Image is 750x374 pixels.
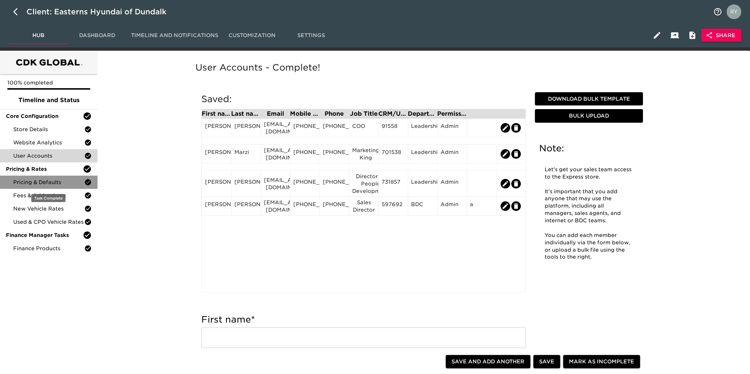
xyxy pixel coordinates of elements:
[441,122,464,133] div: Admin
[500,179,510,188] button: edit
[349,111,378,117] div: Job Title
[6,165,83,173] span: Pricing & Rates
[500,123,510,133] button: edit
[205,148,228,159] div: [PERSON_NAME]
[72,31,122,40] span: Dashboard
[563,355,640,368] button: Mark as Incomplete
[13,139,84,146] span: Website Analytics
[205,201,228,212] div: [PERSON_NAME]
[261,111,290,117] div: Email
[205,178,228,189] div: [PERSON_NAME]
[470,201,493,212] div: a
[411,122,434,133] div: Leadership
[511,123,521,133] button: edit
[511,149,521,159] button: edit
[539,143,638,154] h5: Note:
[500,149,510,159] button: edit
[539,357,554,366] span: Save
[319,111,349,117] div: Phone
[382,122,405,133] div: 91558
[323,178,346,189] div: [PHONE_NUMBER]
[227,31,277,40] span: Customization
[293,201,316,212] div: [PHONE_NUMBER]
[13,152,84,159] span: User Accounts
[411,201,434,212] div: BDC
[323,201,346,212] div: [PHONE_NUMBER]
[234,178,258,189] div: [PERSON_NAME]
[545,188,633,224] p: It's important that you add anyone that may use the platform, including all managers, sales agent...
[378,111,408,117] div: CRM/User ID
[726,4,741,19] img: Profile
[323,122,346,133] div: [PHONE_NUMBER]
[6,112,83,120] span: Core Configuration
[352,199,375,213] div: Sales Director
[293,178,316,189] div: [PHONE_NUMBER]
[264,147,287,161] div: [EMAIL_ADDRESS][DOMAIN_NAME]
[701,29,741,42] button: Share
[6,231,83,239] span: Finance Manager Tasks
[202,111,231,117] div: First name
[26,6,177,18] div: Client: Easterns Hyundai of Dundalk
[293,148,316,159] div: [PHONE_NUMBER]
[264,121,287,135] div: [EMAIL_ADDRESS][DOMAIN_NAME]
[511,179,521,188] button: edit
[709,3,726,21] button: notifications
[511,201,521,211] button: edit
[13,192,84,199] span: Fees & Addendums
[13,218,84,226] span: Used & CPO Vehicle Rates
[683,26,701,44] button: Internal Notes and Comments
[264,176,287,191] div: [EMAIL_ADDRESS][DOMAIN_NAME]
[538,111,640,121] span: Bulk Upload
[352,147,375,161] div: Marketing King
[352,173,375,195] div: Director of People Development
[535,109,643,123] button: Bulk Upload
[446,355,530,368] button: Save and Add Another
[545,232,633,261] p: You can add each member individually via the form below, or upload a bulk file using the tools to...
[13,126,84,133] span: Store Details
[13,205,84,212] span: New Vehicle Rates
[666,26,683,44] button: Client View
[648,26,666,44] button: Edit Hub
[234,201,258,212] div: [PERSON_NAME]
[411,178,434,189] div: Leadership
[234,148,258,159] div: Marzi
[500,201,510,211] button: edit
[201,93,526,105] h5: Saved:
[538,94,640,104] span: Download Bulk Template
[234,122,258,133] div: [PERSON_NAME]
[452,357,524,366] span: Save and Add Another
[231,111,261,117] div: Last name
[352,122,375,133] div: COO
[264,199,287,213] div: [EMAIL_ADDRESS][DOMAIN_NAME]
[382,201,405,212] div: 597692
[13,179,84,186] span: Pricing & Defaults
[441,148,464,159] div: Admin
[201,314,526,326] h5: First name
[408,111,437,117] div: Department
[707,31,735,40] span: Share
[131,31,218,40] span: Timeline and Notifications
[205,122,228,133] div: [PERSON_NAME]
[13,245,84,252] span: Finance Products
[535,92,643,106] button: Download Bulk Template
[195,62,649,73] h5: User Accounts - Complete!
[533,355,560,368] button: Save
[411,148,434,159] div: Leadership
[441,178,464,189] div: Admin
[437,111,467,117] div: Permission Set
[323,148,346,159] div: [PHONE_NUMBER]
[6,96,92,105] span: Timeline and Status
[545,166,633,181] p: Let's get your sales team access to the Express store.
[441,201,464,212] div: Admin
[7,79,90,86] p: 100% completed
[286,31,336,40] span: Settings
[382,148,405,159] div: 701538
[382,178,405,189] div: 731857
[569,357,634,366] span: Mark as Incomplete
[293,122,316,133] div: [PHONE_NUMBER]
[13,31,63,40] span: Hub
[290,111,319,117] div: Mobile Phone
